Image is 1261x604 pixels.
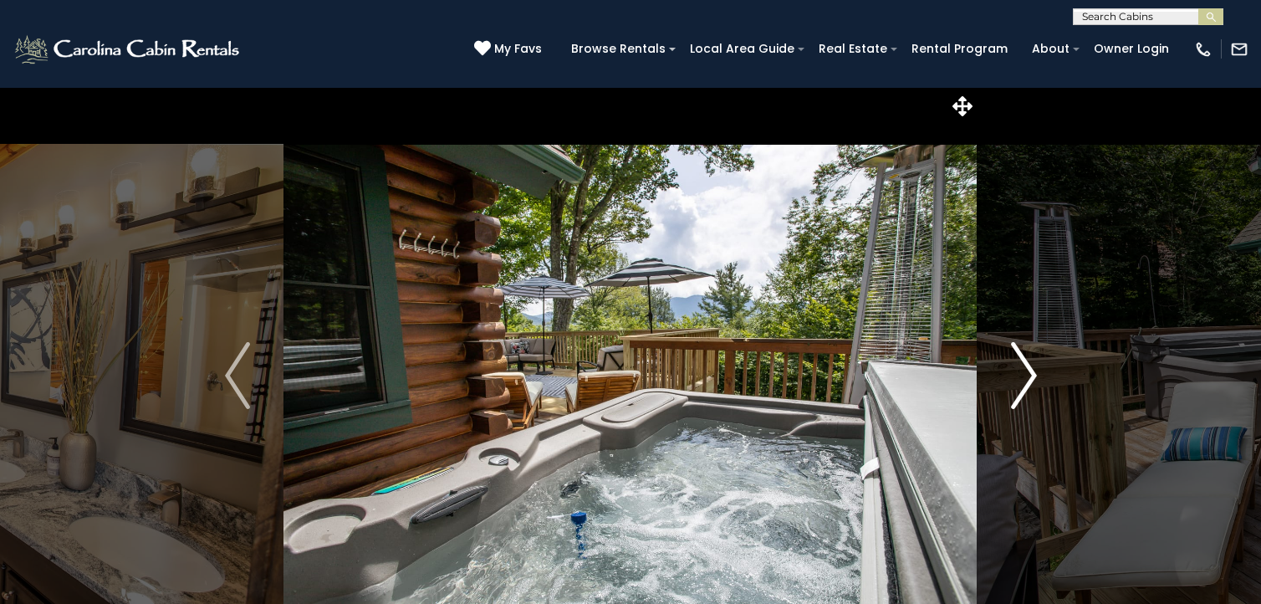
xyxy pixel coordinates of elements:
[225,342,250,409] img: arrow
[1011,342,1036,409] img: arrow
[1085,36,1177,62] a: Owner Login
[1194,40,1212,59] img: phone-regular-white.png
[903,36,1016,62] a: Rental Program
[13,33,244,66] img: White-1-2.png
[1230,40,1248,59] img: mail-regular-white.png
[682,36,803,62] a: Local Area Guide
[494,40,542,58] span: My Favs
[1024,36,1078,62] a: About
[810,36,896,62] a: Real Estate
[474,40,546,59] a: My Favs
[563,36,674,62] a: Browse Rentals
